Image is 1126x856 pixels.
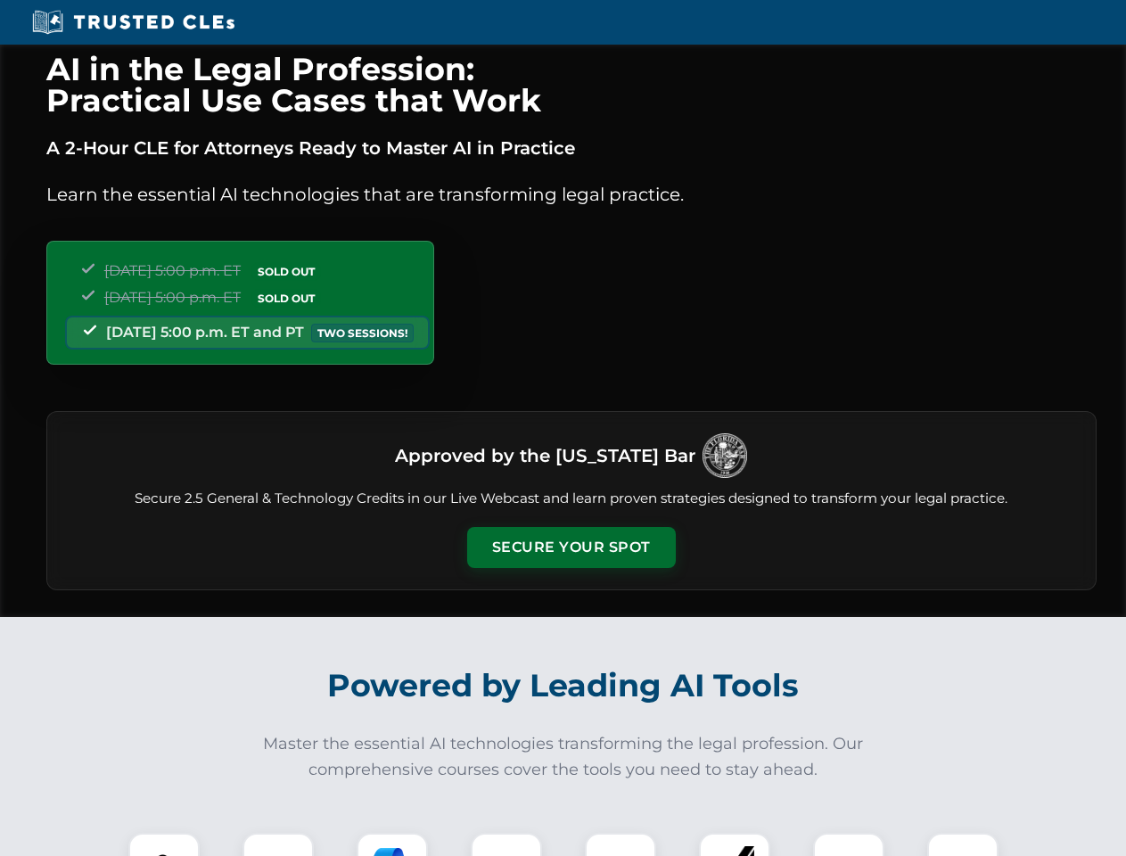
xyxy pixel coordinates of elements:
span: [DATE] 5:00 p.m. ET [104,289,241,306]
p: Learn the essential AI technologies that are transforming legal practice. [46,180,1097,209]
span: SOLD OUT [251,262,321,281]
button: Secure Your Spot [467,527,676,568]
h1: AI in the Legal Profession: Practical Use Cases that Work [46,53,1097,116]
img: Trusted CLEs [27,9,240,36]
img: Logo [703,433,747,478]
p: Secure 2.5 General & Technology Credits in our Live Webcast and learn proven strategies designed ... [69,489,1074,509]
span: SOLD OUT [251,289,321,308]
h3: Approved by the [US_STATE] Bar [395,440,695,472]
h2: Powered by Leading AI Tools [70,654,1057,717]
p: A 2-Hour CLE for Attorneys Ready to Master AI in Practice [46,134,1097,162]
p: Master the essential AI technologies transforming the legal profession. Our comprehensive courses... [251,731,875,783]
span: [DATE] 5:00 p.m. ET [104,262,241,279]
